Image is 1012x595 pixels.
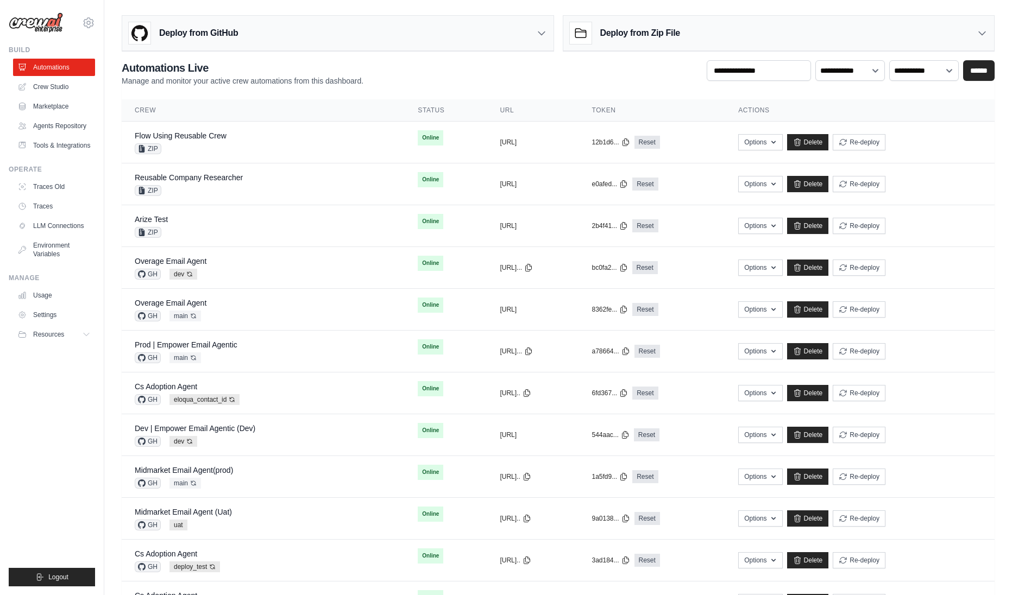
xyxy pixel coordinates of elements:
[833,427,885,443] button: Re-deploy
[418,256,443,271] span: Online
[418,507,443,522] span: Online
[738,552,782,568] button: Options
[405,99,487,122] th: Status
[418,423,443,438] span: Online
[634,136,660,149] a: Reset
[418,339,443,355] span: Online
[13,98,95,115] a: Marketplace
[135,257,206,265] a: Overage Email Agent
[632,470,658,483] a: Reset
[833,385,885,401] button: Re-deploy
[13,137,95,154] a: Tools & Integrations
[725,99,995,122] th: Actions
[129,22,150,44] img: GitHub Logo
[169,352,201,363] span: main
[592,305,628,314] button: 8362fe...
[592,556,630,565] button: 3ad184...
[418,130,443,145] span: Online
[9,274,95,282] div: Manage
[579,99,725,122] th: Token
[418,297,443,313] span: Online
[169,269,197,280] span: dev
[135,466,233,474] a: Midmarket Email Agent(prod)
[787,552,829,568] a: Delete
[787,301,829,318] a: Delete
[833,218,885,234] button: Re-deploy
[418,548,443,564] span: Online
[135,340,237,349] a: Prod | Empower Email Agentic
[13,237,95,263] a: Environment Variables
[135,299,206,307] a: Overage Email Agent
[634,428,659,441] a: Reset
[13,78,95,96] a: Crew Studio
[9,165,95,174] div: Operate
[122,99,405,122] th: Crew
[787,385,829,401] a: Delete
[9,568,95,586] button: Logout
[135,549,197,558] a: Cs Adoption Agent
[738,343,782,359] button: Options
[169,478,201,489] span: main
[135,478,161,489] span: GH
[634,512,660,525] a: Reset
[135,269,161,280] span: GH
[592,180,628,188] button: e0afed...
[169,561,220,572] span: deploy_test
[632,303,658,316] a: Reset
[487,99,579,122] th: URL
[13,59,95,76] a: Automations
[13,117,95,135] a: Agents Repository
[738,259,782,276] button: Options
[632,178,658,191] a: Reset
[418,172,443,187] span: Online
[738,218,782,234] button: Options
[135,436,161,447] span: GH
[632,219,658,232] a: Reset
[632,261,658,274] a: Reset
[632,387,658,400] a: Reset
[135,185,161,196] span: ZIP
[600,27,680,40] h3: Deploy from Zip File
[135,508,232,516] a: Midmarket Email Agent (Uat)
[9,46,95,54] div: Build
[833,176,885,192] button: Re-deploy
[135,394,161,405] span: GH
[48,573,68,581] span: Logout
[787,176,829,192] a: Delete
[833,134,885,150] button: Re-deploy
[159,27,238,40] h3: Deploy from GitHub
[787,427,829,443] a: Delete
[13,287,95,304] a: Usage
[135,382,197,391] a: Cs Adoption Agent
[634,345,660,358] a: Reset
[738,510,782,527] button: Options
[418,381,443,396] span: Online
[135,173,243,182] a: Reusable Company Researcher
[787,218,829,234] a: Delete
[135,215,168,224] a: Arize Test
[592,514,630,523] button: 9a0138...
[135,424,255,433] a: Dev | Empower Email Agentic (Dev)
[592,389,628,397] button: 6fd367...
[592,431,629,439] button: 544aac...
[418,214,443,229] span: Online
[169,311,201,321] span: main
[833,469,885,485] button: Re-deploy
[787,343,829,359] a: Delete
[787,134,829,150] a: Delete
[122,75,363,86] p: Manage and monitor your active crew automations from this dashboard.
[833,510,885,527] button: Re-deploy
[787,469,829,485] a: Delete
[592,221,628,230] button: 2b4f41...
[634,554,660,567] a: Reset
[135,311,161,321] span: GH
[787,510,829,527] a: Delete
[13,178,95,195] a: Traces Old
[9,12,63,33] img: Logo
[13,198,95,215] a: Traces
[135,520,161,530] span: GH
[738,385,782,401] button: Options
[33,330,64,339] span: Resources
[592,472,628,481] button: 1a5fd9...
[418,465,443,480] span: Online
